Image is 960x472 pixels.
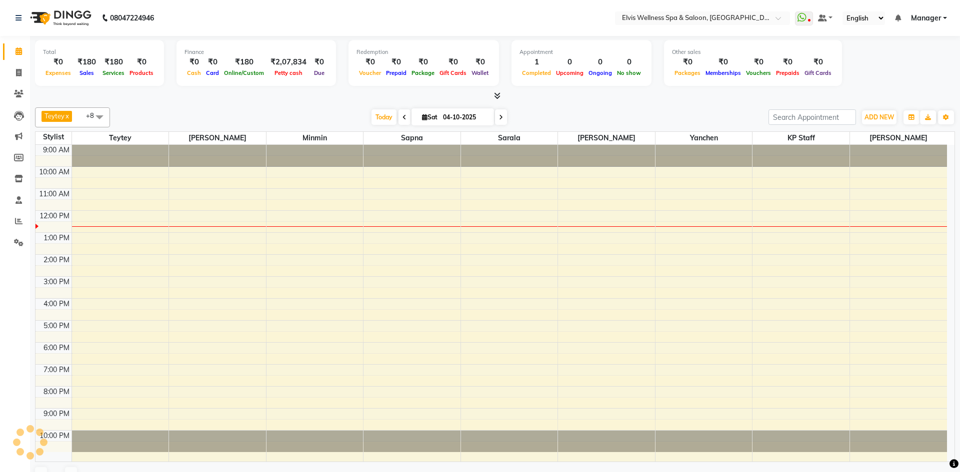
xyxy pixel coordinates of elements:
span: Gift Cards [437,69,469,76]
input: 2025-10-04 [440,110,490,125]
span: Sapna [363,132,460,144]
span: Sat [419,113,440,121]
div: 0 [586,56,614,68]
div: ₹2,07,834 [266,56,310,68]
div: 11:00 AM [37,189,71,199]
span: Manager [911,13,941,23]
div: ₹0 [383,56,409,68]
span: Minmin [266,132,363,144]
span: Cash [184,69,203,76]
div: ₹180 [221,56,266,68]
b: 08047224946 [110,4,154,32]
div: Other sales [672,48,834,56]
span: Services [100,69,127,76]
span: Sales [77,69,96,76]
a: x [64,112,69,120]
div: ₹0 [437,56,469,68]
div: 9:00 PM [41,409,71,419]
span: [PERSON_NAME] [169,132,266,144]
span: +8 [86,111,101,119]
div: ₹0 [802,56,834,68]
span: KP Staff [752,132,849,144]
span: Upcoming [553,69,586,76]
div: ₹0 [672,56,703,68]
div: 1 [519,56,553,68]
div: ₹0 [203,56,221,68]
span: Wallet [469,69,491,76]
span: Petty cash [272,69,305,76]
div: 8:00 PM [41,387,71,397]
div: ₹0 [43,56,73,68]
span: Packages [672,69,703,76]
span: Online/Custom [221,69,266,76]
div: 0 [614,56,643,68]
span: ADD NEW [864,113,894,121]
span: Vouchers [743,69,773,76]
div: 0 [553,56,586,68]
span: Yanchen [655,132,752,144]
span: Voucher [356,69,383,76]
span: Teytey [72,132,169,144]
span: Ongoing [586,69,614,76]
div: 1:00 PM [41,233,71,243]
div: ₹0 [356,56,383,68]
img: logo [25,4,94,32]
input: Search Appointment [768,109,856,125]
span: Package [409,69,437,76]
span: Expenses [43,69,73,76]
div: Appointment [519,48,643,56]
span: Products [127,69,156,76]
div: ₹0 [743,56,773,68]
div: ₹0 [469,56,491,68]
span: No show [614,69,643,76]
span: Due [311,69,327,76]
button: ADD NEW [862,110,896,124]
div: ₹180 [100,56,127,68]
span: Sarala [461,132,558,144]
div: ₹0 [310,56,328,68]
div: 5:00 PM [41,321,71,331]
span: Prepaid [383,69,409,76]
div: Total [43,48,156,56]
span: Card [203,69,221,76]
span: Gift Cards [802,69,834,76]
div: 4:00 PM [41,299,71,309]
span: Completed [519,69,553,76]
div: 2:00 PM [41,255,71,265]
span: Memberships [703,69,743,76]
div: 12:00 PM [37,211,71,221]
span: [PERSON_NAME] [558,132,655,144]
div: ₹0 [127,56,156,68]
span: Today [371,109,396,125]
span: [PERSON_NAME] [850,132,947,144]
span: Prepaids [773,69,802,76]
div: ₹0 [773,56,802,68]
div: Redemption [356,48,491,56]
div: 3:00 PM [41,277,71,287]
div: ₹0 [703,56,743,68]
div: Finance [184,48,328,56]
div: 7:00 PM [41,365,71,375]
div: ₹0 [184,56,203,68]
div: Stylist [35,132,71,142]
div: 10:00 AM [37,167,71,177]
div: 9:00 AM [41,145,71,155]
div: 10:00 PM [37,431,71,441]
span: Teytey [44,112,64,120]
div: ₹0 [409,56,437,68]
div: 6:00 PM [41,343,71,353]
div: ₹180 [73,56,100,68]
